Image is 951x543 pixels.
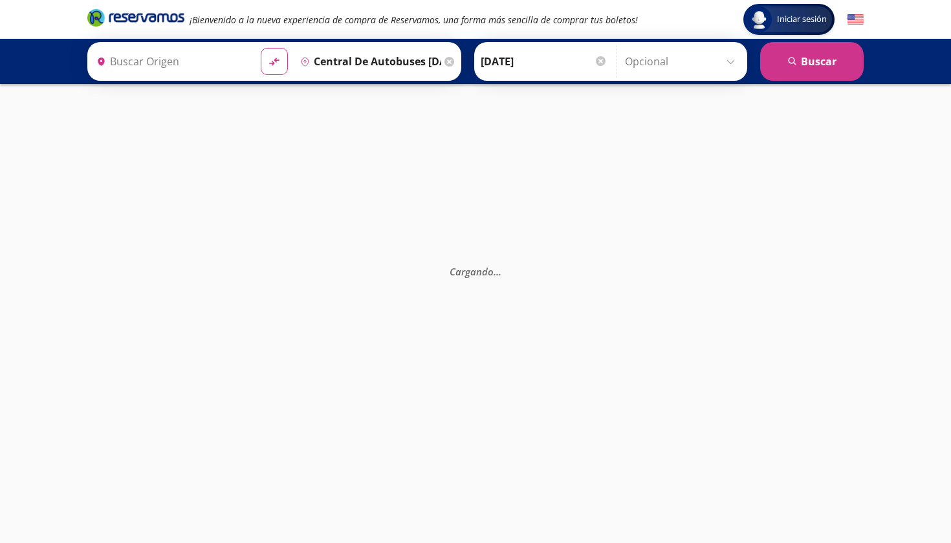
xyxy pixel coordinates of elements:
[190,14,638,26] em: ¡Bienvenido a la nueva experiencia de compra de Reservamos, una forma más sencilla de comprar tus...
[87,8,184,31] a: Brand Logo
[760,42,864,81] button: Buscar
[295,45,441,78] input: Buscar Destino
[625,45,741,78] input: Opcional
[91,45,250,78] input: Buscar Origen
[847,12,864,28] button: English
[499,265,501,278] span: .
[494,265,496,278] span: .
[87,8,184,27] i: Brand Logo
[496,265,499,278] span: .
[481,45,607,78] input: Elegir Fecha
[772,13,832,26] span: Iniciar sesión
[450,265,501,278] em: Cargando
